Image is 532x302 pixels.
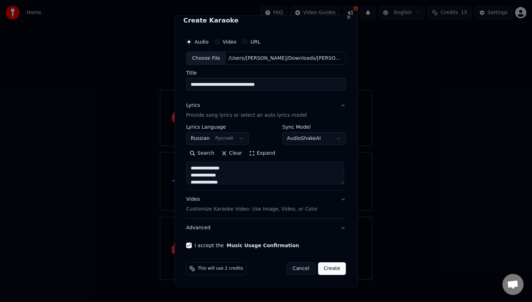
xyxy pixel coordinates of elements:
button: I accept the [227,243,299,248]
label: Video [223,39,236,44]
div: LyricsProvide song lyrics or select an auto lyrics model [186,125,346,190]
p: Customize Karaoke Video: Use Image, Video, or Color [186,206,318,213]
label: URL [251,39,260,44]
label: Sync Model [283,125,346,130]
button: Clear [218,148,246,159]
button: Search [186,148,218,159]
button: LyricsProvide song lyrics or select an auto lyrics model [186,97,346,125]
label: Title [186,71,346,76]
button: Create [318,263,346,275]
div: Lyrics [186,102,200,109]
p: Provide song lyrics or select an auto lyrics model [186,112,307,119]
button: Expand [246,148,279,159]
div: Choose File [186,52,226,65]
button: Cancel [287,263,315,275]
div: Video [186,196,318,213]
div: /Users/[PERSON_NAME]/Downloads/[PERSON_NAME] & DJ [PERSON_NAME]: Безбашенный альбом/[PERSON_NAME... [226,55,346,62]
span: This will use 2 credits [198,266,243,272]
h2: Create Karaoke [183,17,349,24]
button: VideoCustomize Karaoke Video: Use Image, Video, or Color [186,191,346,219]
label: Audio [195,39,209,44]
button: Advanced [186,219,346,237]
label: Lyrics Language [186,125,249,130]
label: I accept the [195,243,299,248]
